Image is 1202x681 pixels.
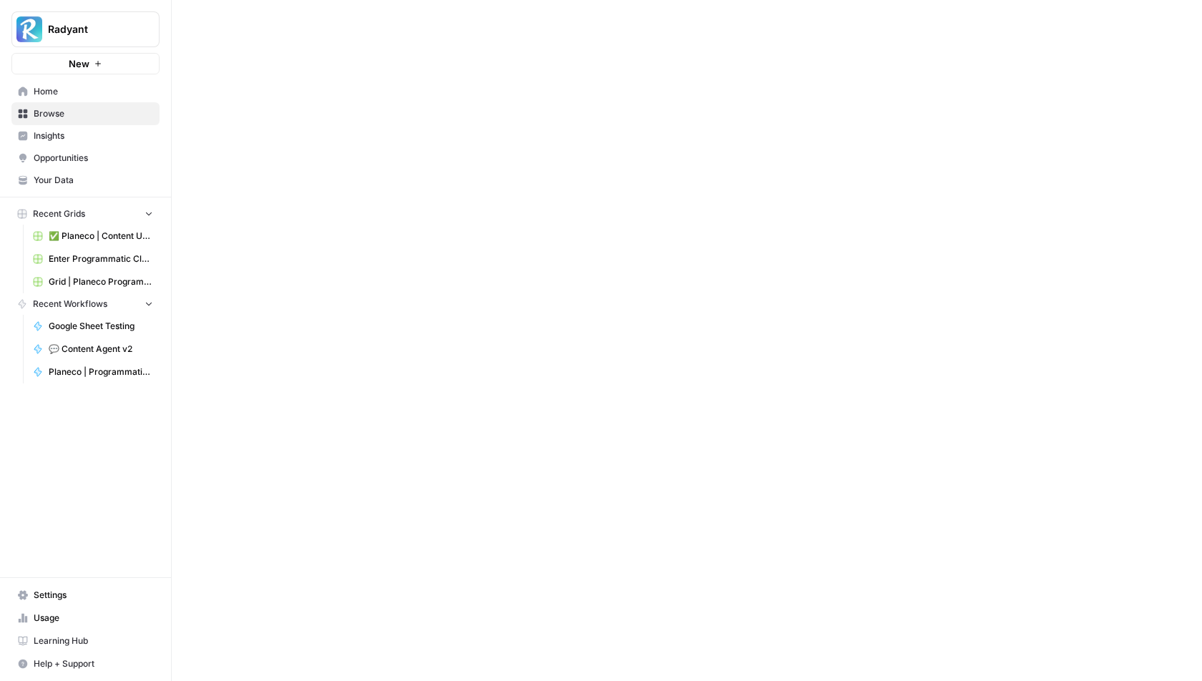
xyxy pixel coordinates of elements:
span: Browse [34,107,153,120]
img: Radyant Logo [16,16,42,42]
span: Enter Programmatic Cluster Wärmepumpe Förderung + Local [49,253,153,265]
a: Enter Programmatic Cluster Wärmepumpe Förderung + Local [26,248,160,270]
a: Learning Hub [11,629,160,652]
span: Insights [34,129,153,142]
a: Grid | Planeco Programmatic Cluster [26,270,160,293]
a: Browse [11,102,160,125]
span: Recent Grids [33,207,85,220]
button: Recent Workflows [11,293,160,315]
a: Your Data [11,169,160,192]
button: Help + Support [11,652,160,675]
span: 💬 Content Agent v2 [49,343,153,356]
a: Insights [11,124,160,147]
a: Google Sheet Testing [26,315,160,338]
span: Your Data [34,174,153,187]
button: Workspace: Radyant [11,11,160,47]
a: Opportunities [11,147,160,170]
span: Help + Support [34,657,153,670]
a: Planeco | Programmatic Cluster für "Bauvoranfrage" [26,361,160,383]
span: Learning Hub [34,635,153,647]
span: Home [34,85,153,98]
span: Opportunities [34,152,153,165]
a: Usage [11,607,160,629]
a: Settings [11,584,160,607]
span: Recent Workflows [33,298,107,310]
span: New [69,57,89,71]
span: Settings [34,589,153,602]
span: Google Sheet Testing [49,320,153,333]
a: 💬 Content Agent v2 [26,338,160,361]
a: ✅ Planeco | Content Update at Scale [26,225,160,248]
button: New [11,53,160,74]
span: Radyant [48,22,135,36]
span: Planeco | Programmatic Cluster für "Bauvoranfrage" [49,366,153,378]
button: Recent Grids [11,203,160,225]
span: Grid | Planeco Programmatic Cluster [49,275,153,288]
span: Usage [34,612,153,624]
span: ✅ Planeco | Content Update at Scale [49,230,153,242]
a: Home [11,80,160,103]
